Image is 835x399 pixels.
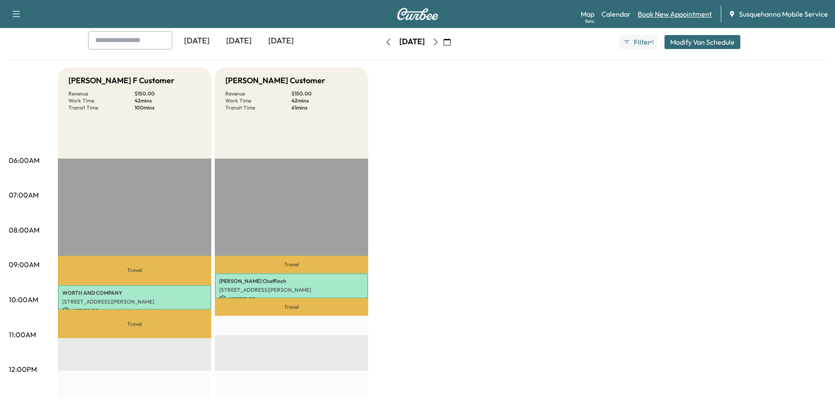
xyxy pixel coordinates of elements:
[68,74,174,87] h5: [PERSON_NAME] F Customer
[219,286,364,293] p: [STREET_ADDRESS][PERSON_NAME]
[581,9,594,19] a: MapBeta
[58,256,211,285] p: Travel
[135,97,201,104] p: 42 mins
[62,298,207,305] p: [STREET_ADDRESS][PERSON_NAME]
[9,259,39,270] p: 09:00AM
[68,97,135,104] p: Work Time
[601,9,631,19] a: Calendar
[135,104,201,111] p: 100 mins
[68,104,135,111] p: Transit Time
[585,18,594,25] div: Beta
[219,278,364,285] p: [PERSON_NAME] Chaffinch
[68,90,135,97] p: Revenue
[62,307,207,315] p: USD 150.00
[664,35,740,49] button: Modify Van Schedule
[135,90,201,97] p: $ 150.00
[58,310,211,338] p: Travel
[215,256,368,273] p: Travel
[9,294,38,305] p: 10:00AM
[176,31,218,51] div: [DATE]
[225,90,291,97] p: Revenue
[619,35,657,49] button: Filter●1
[9,225,39,235] p: 08:00AM
[225,97,291,104] p: Work Time
[650,40,651,44] span: ●
[739,9,828,19] span: Susquehanna Mobile Service
[634,37,650,47] span: Filter
[9,329,36,340] p: 11:00AM
[291,97,358,104] p: 42 mins
[219,295,364,303] p: USD 150.00
[260,31,302,51] div: [DATE]
[291,90,358,97] p: $ 150.00
[399,36,425,47] div: [DATE]
[291,104,358,111] p: 61 mins
[225,104,291,111] p: Transit Time
[397,8,439,20] img: Curbee Logo
[218,31,260,51] div: [DATE]
[225,74,325,87] h5: [PERSON_NAME] Customer
[9,155,39,166] p: 06:00AM
[9,190,39,200] p: 07:00AM
[652,39,654,46] span: 1
[62,290,207,297] p: WORTH AND COMPANY
[215,298,368,316] p: Travel
[9,364,37,374] p: 12:00PM
[638,9,712,19] a: Book New Appointment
